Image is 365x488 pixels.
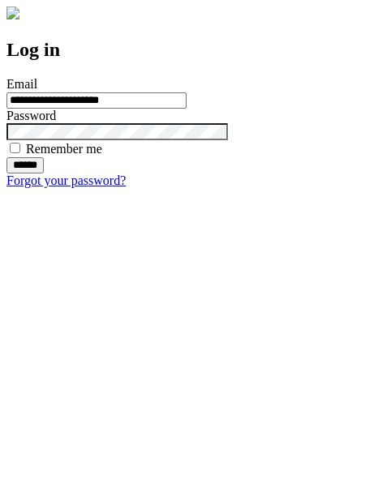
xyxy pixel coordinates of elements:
label: Email [6,77,37,91]
h2: Log in [6,39,359,61]
a: Forgot your password? [6,173,126,187]
img: logo-4e3dc11c47720685a147b03b5a06dd966a58ff35d612b21f08c02c0306f2b779.png [6,6,19,19]
label: Remember me [26,142,102,156]
label: Password [6,109,56,122]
